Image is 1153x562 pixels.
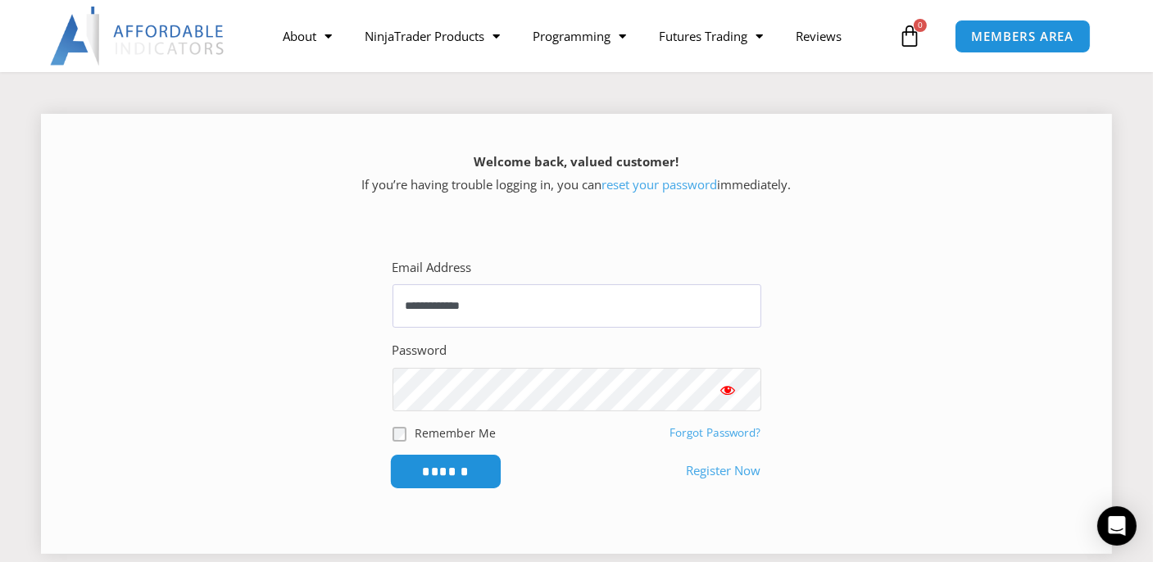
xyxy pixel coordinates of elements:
[779,17,858,55] a: Reviews
[393,256,472,279] label: Email Address
[687,460,761,483] a: Register Now
[266,17,348,55] a: About
[642,17,779,55] a: Futures Trading
[474,153,679,170] strong: Welcome back, valued customer!
[972,30,1074,43] span: MEMBERS AREA
[70,151,1083,197] p: If you’re having trouble logging in, you can immediately.
[50,7,226,66] img: LogoAI | Affordable Indicators – NinjaTrader
[696,368,761,410] button: Show password
[516,17,642,55] a: Programming
[914,19,927,32] span: 0
[266,17,893,55] nav: Menu
[670,425,761,440] a: Forgot Password?
[393,339,447,362] label: Password
[602,176,718,193] a: reset your password
[348,17,516,55] a: NinjaTrader Products
[1097,506,1137,546] div: Open Intercom Messenger
[874,12,946,60] a: 0
[415,424,496,442] label: Remember Me
[955,20,1092,53] a: MEMBERS AREA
